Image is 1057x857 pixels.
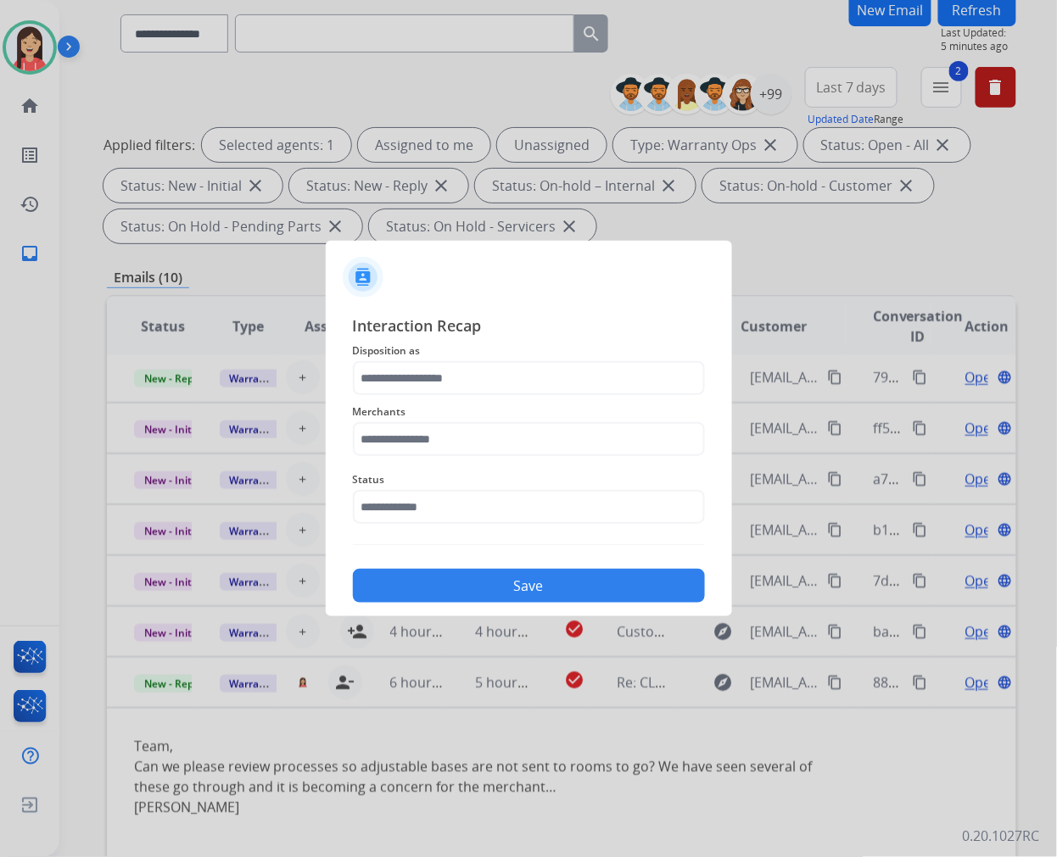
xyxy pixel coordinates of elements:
p: 0.20.1027RC [963,826,1040,847]
img: contact-recap-line.svg [353,544,705,545]
img: contactIcon [343,257,383,298]
span: Merchants [353,402,705,422]
button: Save [353,569,705,603]
span: Disposition as [353,341,705,361]
span: Status [353,470,705,490]
span: Interaction Recap [353,314,705,341]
